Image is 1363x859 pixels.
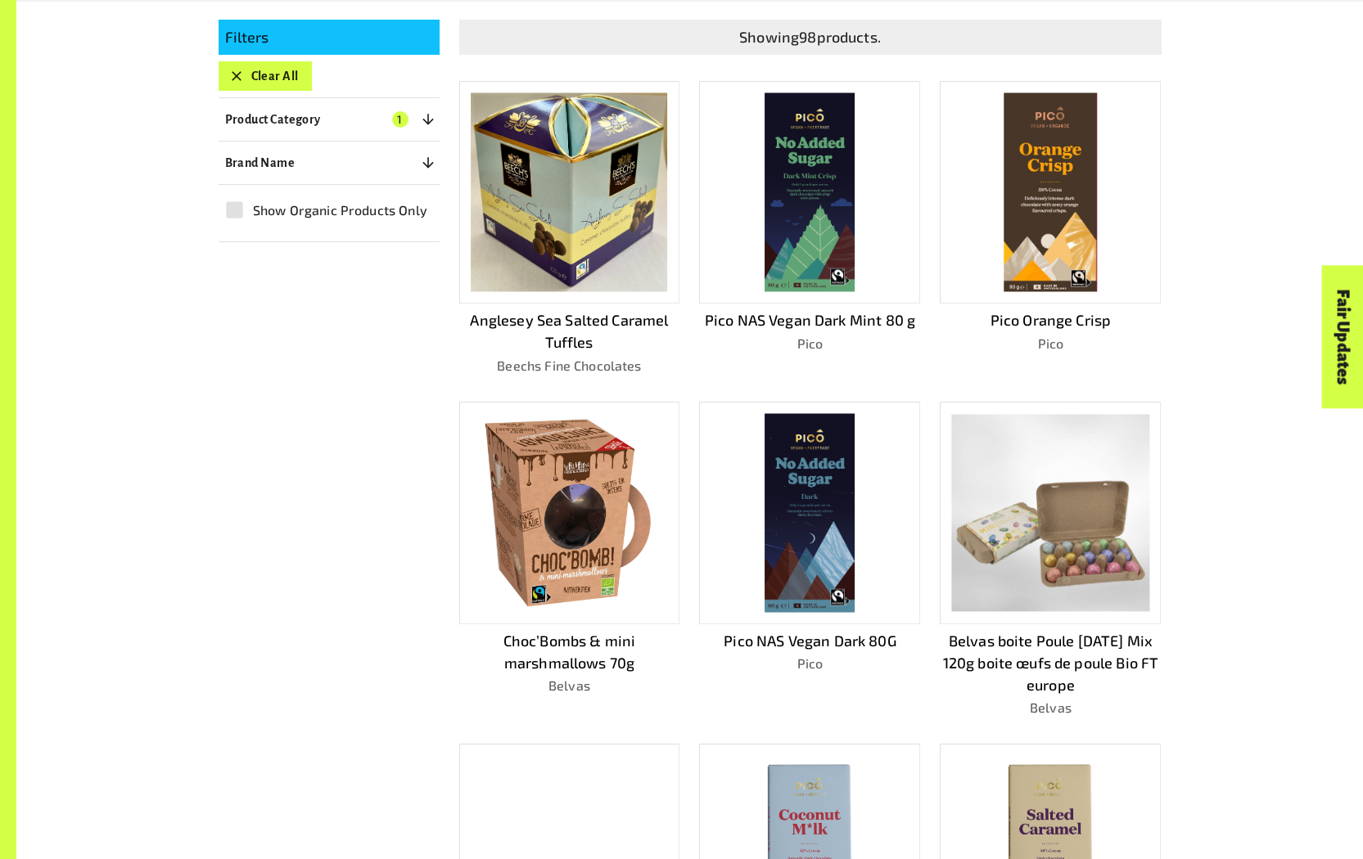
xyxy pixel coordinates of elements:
[699,630,920,652] p: Pico NAS Vegan Dark 80G
[699,334,920,353] p: Pico
[940,309,1161,331] p: Pico Orange Crisp
[466,26,1155,48] p: Showing 98 products.
[219,148,440,178] button: Brand Name
[459,676,680,695] p: Belvas
[699,81,920,376] a: Pico NAS Vegan Dark Mint 80 gPico
[459,630,680,674] p: Choc’Bombs & mini marshmallows 70g
[253,200,427,220] span: Show Organic Products Only
[219,105,440,134] button: Product Category
[225,110,321,129] p: Product Category
[459,309,680,353] p: Anglesey Sea Salted Caramel Tuffles
[940,334,1161,353] p: Pico
[392,111,408,128] span: 1
[459,356,680,376] p: Beechs Fine Chocolates
[940,630,1161,696] p: Belvas boite Poule [DATE] Mix 120g boite œufs de poule Bio FT europe
[940,402,1161,718] a: Belvas boite Poule [DATE] Mix 120g boite œufs de poule Bio FT europeBelvas
[219,61,312,91] button: Clear All
[225,153,296,173] p: Brand Name
[699,654,920,673] p: Pico
[940,698,1161,717] p: Belvas
[459,81,680,376] a: Anglesey Sea Salted Caramel TufflesBeechs Fine Chocolates
[699,309,920,331] p: Pico NAS Vegan Dark Mint 80 g
[940,81,1161,376] a: Pico Orange CrispPico
[459,402,680,718] a: Choc’Bombs & mini marshmallows 70gBelvas
[699,402,920,718] a: Pico NAS Vegan Dark 80GPico
[225,26,433,48] p: Filters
